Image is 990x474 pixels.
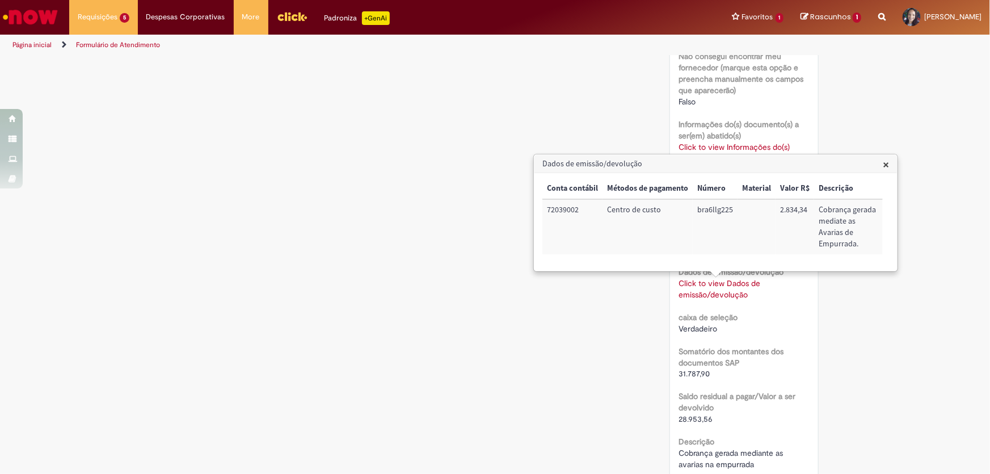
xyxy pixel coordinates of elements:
th: Material [738,178,776,199]
span: × [883,157,889,172]
span: 31.787,90 [679,369,710,379]
b: Informações do(s) documento(s) a ser(em) abatido(s) [679,119,799,141]
th: Métodos de pagamento [603,178,693,199]
span: Despesas Corporativas [146,11,225,23]
span: Favoritos [742,11,773,23]
a: Rascunhos [801,12,861,23]
span: 28.953,56 [679,414,713,425]
b: Somatório dos montantes dos documentos SAP [679,346,783,368]
td: Valor R$: 2.834,34 [776,199,814,254]
a: Click to view Dados de emissão/devolução [679,278,760,300]
td: Número: bra6llg225 [693,199,738,254]
h3: Dados de emissão/devolução [534,155,897,173]
b: Saldo residual a pagar/Valor a ser devolvido [679,392,795,413]
p: +GenAi [362,11,390,25]
b: Descrição [679,437,714,447]
th: Descrição [814,178,883,199]
a: Formulário de Atendimento [76,40,160,49]
img: ServiceNow [1,6,60,28]
a: Click to view Informações do(s) documento(s) a ser(em) abatido(s) [679,142,798,163]
span: Falso [679,97,696,107]
span: Verdadeiro [679,324,717,334]
button: Close [883,158,889,170]
th: Valor R$ [776,178,814,199]
th: Número [693,178,738,199]
span: 1 [776,13,784,23]
a: Página inicial [12,40,52,49]
b: Dados de emissão/devolução [679,267,783,277]
span: Cobrança gerada mediante as avarias na empurrada [679,448,785,470]
b: Não consegui encontrar meu fornecedor (marque esta opção e preencha manualmente os campos que apa... [679,51,803,95]
span: More [242,11,260,23]
td: Conta contábil: 72039002 [542,199,603,254]
th: Conta contábil [542,178,603,199]
span: 1 [853,12,861,23]
td: Métodos de pagamento: Centro de custo [603,199,693,254]
span: [PERSON_NAME] [924,12,981,22]
div: Padroniza [325,11,390,25]
img: click_logo_yellow_360x200.png [277,8,307,25]
span: Rascunhos [810,11,851,22]
td: Descrição: Cobrança gerada mediate as Avarias de Empurrada. [814,199,883,254]
b: caixa de seleção [679,312,738,322]
div: Dados de emissão/devolução [533,154,898,272]
span: Requisições [78,11,117,23]
ul: Trilhas de página [9,35,651,56]
span: 5 [120,13,129,23]
td: Material: [738,199,776,254]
